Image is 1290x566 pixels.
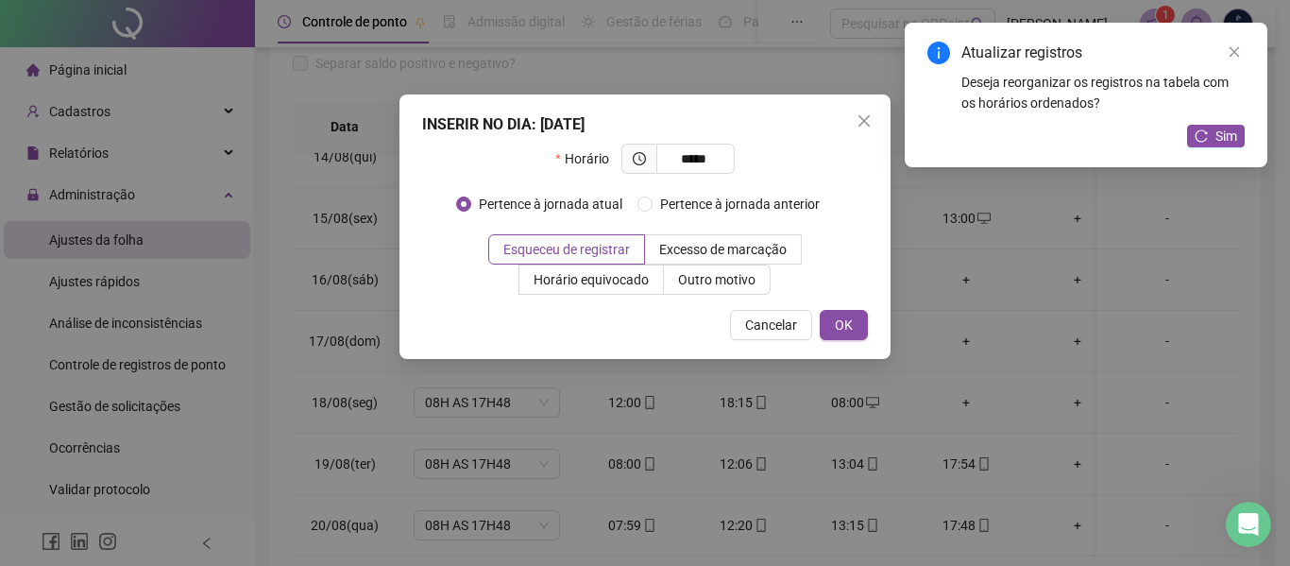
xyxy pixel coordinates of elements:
[857,113,872,129] span: close
[678,272,755,287] span: Outro motivo
[835,315,853,335] span: OK
[1195,129,1208,143] span: reload
[653,194,827,214] span: Pertence à jornada anterior
[555,144,620,174] label: Horário
[1187,125,1245,147] button: Sim
[849,106,879,136] button: Close
[820,310,868,340] button: OK
[422,113,868,136] div: INSERIR NO DIA : [DATE]
[961,42,1245,64] div: Atualizar registros
[1226,502,1271,547] iframe: Intercom live chat
[730,310,812,340] button: Cancelar
[1224,42,1245,62] a: Close
[1228,45,1241,59] span: close
[633,152,646,165] span: clock-circle
[534,272,649,287] span: Horário equivocado
[961,72,1245,113] div: Deseja reorganizar os registros na tabela com os horários ordenados?
[659,242,787,257] span: Excesso de marcação
[927,42,950,64] span: info-circle
[1215,126,1237,146] span: Sim
[745,315,797,335] span: Cancelar
[503,242,630,257] span: Esqueceu de registrar
[471,194,630,214] span: Pertence à jornada atual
